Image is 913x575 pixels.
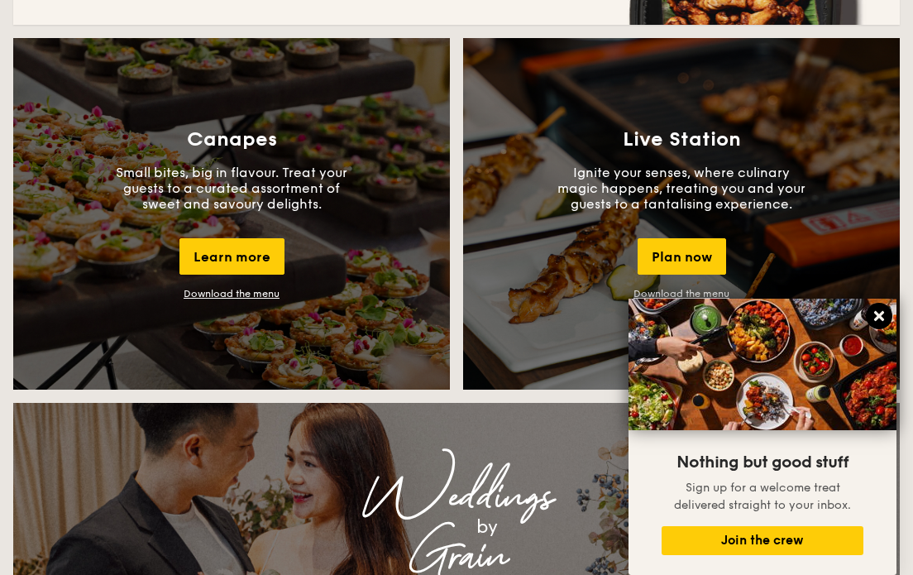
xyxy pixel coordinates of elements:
[139,482,774,512] div: Weddings
[866,303,892,329] button: Close
[179,238,284,275] div: Learn more
[557,165,805,212] p: Ignite your senses, where culinary magic happens, treating you and your guests to a tantalising e...
[187,128,277,151] h3: Canapes
[184,288,280,299] a: Download the menu
[200,512,774,542] div: by
[139,542,774,572] div: Grain
[662,526,863,555] button: Join the crew
[676,453,848,472] span: Nothing but good stuff
[674,481,851,512] span: Sign up for a welcome treat delivered straight to your inbox.
[633,288,729,299] a: Download the menu
[108,165,356,212] p: Small bites, big in flavour. Treat your guests to a curated assortment of sweet and savoury delig...
[629,299,896,430] img: DSC07876-Edit02-Large.jpeg
[623,128,741,151] h3: Live Station
[638,238,726,275] div: Plan now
